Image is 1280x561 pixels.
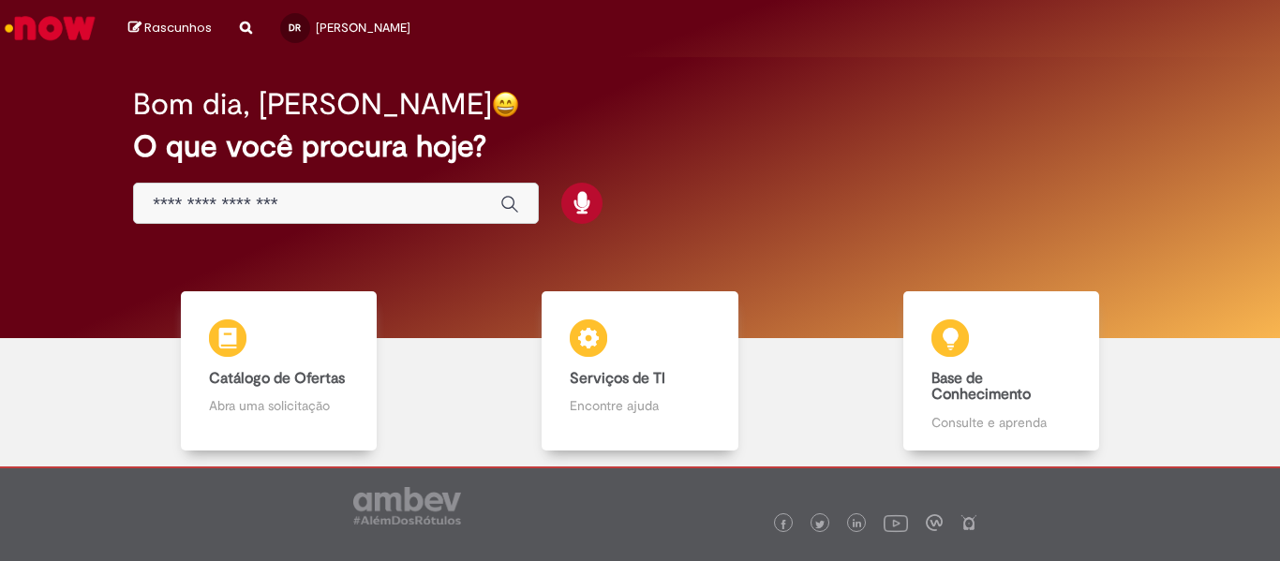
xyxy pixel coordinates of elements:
span: DR [289,22,301,34]
h2: O que você procura hoje? [133,130,1147,163]
img: logo_footer_facebook.png [779,520,788,529]
img: logo_footer_youtube.png [884,510,908,535]
p: Consulte e aprenda [931,413,1072,432]
img: logo_footer_ambev_rotulo_gray.png [353,487,461,524]
a: Base de Conhecimento Consulte e aprenda [821,291,1182,450]
a: Rascunhos [128,20,212,37]
img: logo_footer_twitter.png [815,520,825,529]
p: Encontre ajuda [570,396,710,415]
img: logo_footer_naosei.png [960,514,977,531]
a: Serviços de TI Encontre ajuda [459,291,820,450]
img: happy-face.png [492,91,519,118]
img: logo_footer_linkedin.png [853,519,862,530]
span: [PERSON_NAME] [316,20,410,36]
img: ServiceNow [2,9,98,47]
p: Abra uma solicitação [209,396,350,415]
img: logo_footer_workplace.png [926,514,943,531]
h2: Bom dia, [PERSON_NAME] [133,88,492,121]
b: Serviços de TI [570,369,665,388]
b: Base de Conhecimento [931,369,1031,405]
span: Rascunhos [144,19,212,37]
b: Catálogo de Ofertas [209,369,345,388]
a: Catálogo de Ofertas Abra uma solicitação [98,291,459,450]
